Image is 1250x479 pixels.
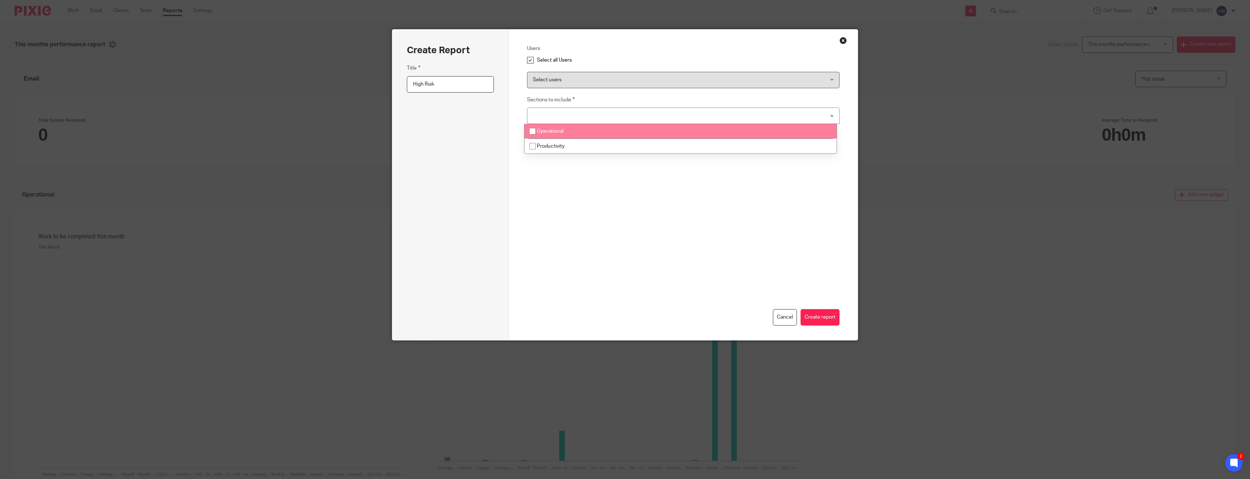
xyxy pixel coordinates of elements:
h2: Create Report [407,44,470,57]
span: Operational [537,129,563,134]
span: Select users [533,77,562,82]
div: 2 [1237,452,1245,460]
button: Create report [801,309,840,326]
label: Users [527,45,540,52]
span: Productivity [537,144,565,149]
input: Enter report title [407,76,494,93]
button: Cancel [773,309,797,326]
label: Select all Users [537,58,572,63]
label: Sections to include [527,96,575,104]
label: Title [407,64,420,72]
button: Close modal [840,37,847,44]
